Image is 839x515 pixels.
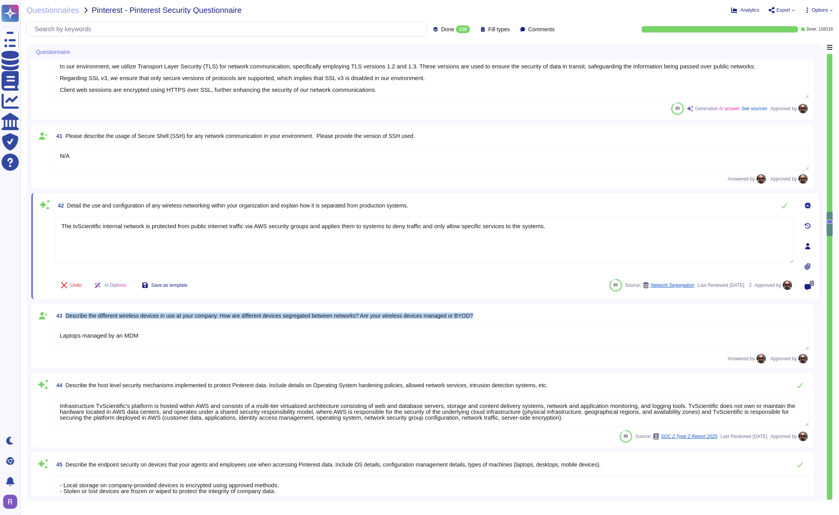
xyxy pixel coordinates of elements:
[625,282,694,288] span: Source:
[819,27,833,31] span: 110 / 110
[53,313,63,318] span: 43
[55,277,88,293] button: Undo
[53,396,809,426] textarea: Infrastructure TvScientific's platform is hosted within AWS and consists of a multi-tier virtuali...
[812,8,828,13] span: Options
[53,383,63,388] span: 44
[810,281,814,286] span: 0
[55,216,794,263] textarea: The tvScientific internal network is protected from public internet traffic via AWS security grou...
[441,27,454,32] span: Done
[757,174,766,184] img: user
[783,281,792,290] img: user
[695,106,740,111] span: Generative AI answer
[728,177,755,181] span: Answered by
[488,27,510,32] span: Fill types
[456,25,470,33] div: 110
[741,106,767,111] span: See sources
[771,106,797,111] span: Approved by
[624,434,628,438] span: 86
[66,313,473,319] span: Describe the different wireless devices in use at your company. How are different devices segrega...
[728,356,755,361] span: Answered by
[66,382,548,388] span: Describe the host level security mechanisms implemented to protect Pinterest data. Include detail...
[104,283,126,288] span: AI Options
[36,49,70,55] span: Questionnaire
[53,146,809,170] textarea: N/A
[151,283,188,288] span: Save as template
[798,354,808,363] img: user
[771,434,797,439] span: Approved by
[136,277,194,293] button: Save as template
[92,6,242,14] span: Pinterest - Pinterest Security Questionnaire
[771,177,797,181] span: Approved by
[798,432,808,441] img: user
[757,354,766,363] img: user
[27,6,79,14] span: Questionnaires
[53,57,809,98] textarea: In our environment, we utilize Transport Layer Security (TLS) for network communication, specific...
[53,133,63,139] span: 41
[70,283,82,288] span: Undo
[53,476,809,500] textarea: - Local storage on company-provided devices is encrypted using approved methods. - Stolen or lost...
[528,27,555,32] span: Comments
[3,495,17,509] img: user
[67,202,408,209] span: Detail the use and configuration of any wireless networking within your organization and explain ...
[731,7,759,13] button: Analytics
[55,203,64,208] span: 42
[31,22,427,36] input: Search by keywords
[613,283,618,287] span: 86
[635,433,717,440] span: Source:
[661,434,717,439] span: SOC 2 Type 2 Report 2025
[697,283,744,288] span: Last Reviewed [DATE]
[675,106,679,111] span: 88
[721,434,767,439] span: Last Reviewed [DATE]
[776,8,790,13] span: Export
[53,462,63,467] span: 45
[66,461,601,468] span: Describe the endpoint security on devices that your agents and employees use when accessing Pinte...
[798,104,808,113] img: user
[66,133,415,139] span: Please describe the usage of Secure Shell (SSH) for any network communication in your environment...
[748,283,752,288] span: 2
[740,8,759,13] span: Analytics
[2,493,23,510] button: user
[651,283,694,288] span: Network Segregation
[798,174,808,184] img: user
[771,356,797,361] span: Approved by
[755,283,781,288] span: Approved by
[807,27,817,31] span: Done:
[53,326,809,350] textarea: Laptops managed by an MDM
